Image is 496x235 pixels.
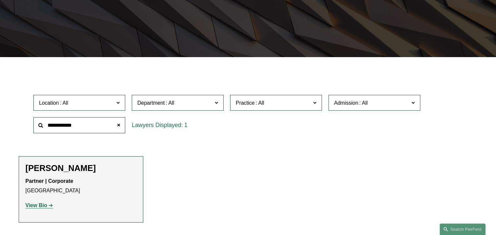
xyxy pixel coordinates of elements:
strong: View Bio [26,203,47,208]
span: Location [39,100,59,106]
a: Search this site [440,224,486,235]
strong: Partner | Corporate [26,178,73,184]
h2: [PERSON_NAME] [26,163,136,173]
span: Admission [334,100,358,106]
a: View Bio [26,203,53,208]
p: [GEOGRAPHIC_DATA] [26,177,136,196]
span: Practice [236,100,255,106]
span: Department [137,100,165,106]
span: 1 [184,122,188,128]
